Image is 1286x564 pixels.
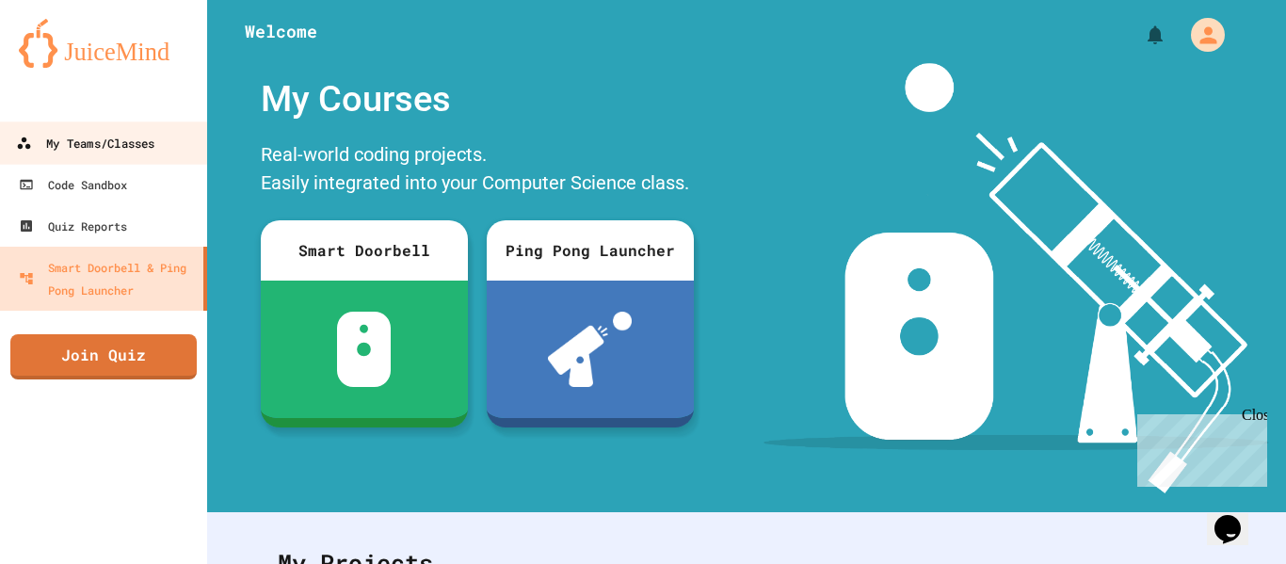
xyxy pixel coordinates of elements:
img: ppl-with-ball.png [548,312,632,387]
div: Smart Doorbell & Ping Pong Launcher [19,256,196,301]
div: Ping Pong Launcher [487,220,694,281]
div: Chat with us now!Close [8,8,130,120]
iframe: chat widget [1130,407,1267,487]
img: banner-image-my-projects.png [764,63,1268,493]
div: Code Sandbox [19,173,127,196]
img: sdb-white.svg [337,312,391,387]
div: Real-world coding projects. Easily integrated into your Computer Science class. [251,136,703,206]
div: My Notifications [1109,19,1171,51]
div: My Teams/Classes [16,132,154,155]
a: Join Quiz [10,334,197,379]
div: My Courses [251,63,703,136]
img: logo-orange.svg [19,19,188,68]
div: My Account [1171,13,1230,56]
div: Quiz Reports [19,215,127,237]
iframe: chat widget [1207,489,1267,545]
div: Smart Doorbell [261,220,468,281]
